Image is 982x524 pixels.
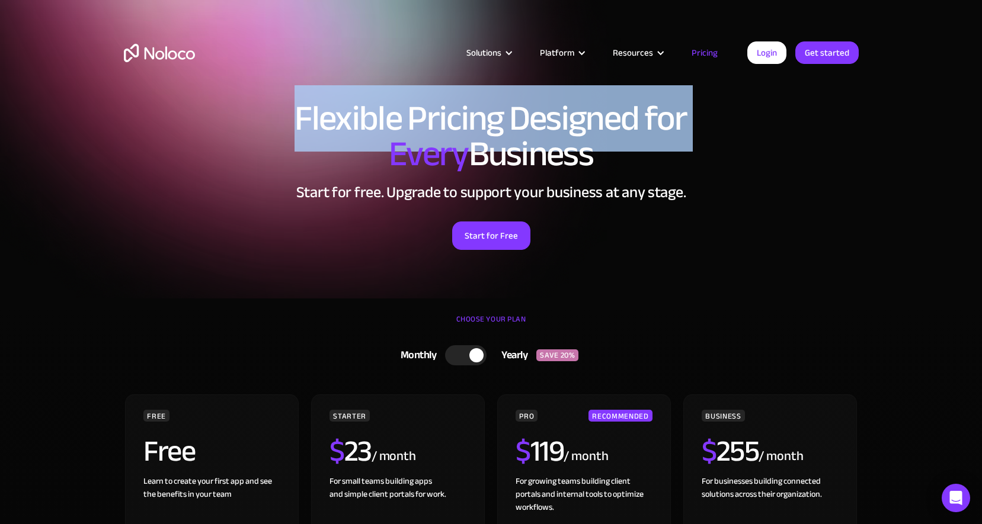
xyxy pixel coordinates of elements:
[613,45,653,60] div: Resources
[124,184,859,201] h2: Start for free. Upgrade to support your business at any stage.
[759,447,803,466] div: / month
[747,41,786,64] a: Login
[588,410,652,422] div: RECOMMENDED
[516,423,530,479] span: $
[330,410,369,422] div: STARTER
[466,45,501,60] div: Solutions
[124,101,859,172] h1: Flexible Pricing Designed for Business
[386,346,446,364] div: Monthly
[124,44,195,62] a: home
[702,436,759,466] h2: 255
[795,41,859,64] a: Get started
[525,45,598,60] div: Platform
[677,45,732,60] a: Pricing
[540,45,574,60] div: Platform
[124,310,859,340] div: CHOOSE YOUR PLAN
[389,121,469,187] span: Every
[143,436,195,466] h2: Free
[143,410,169,422] div: FREE
[452,221,530,250] a: Start for Free
[487,346,536,364] div: Yearly
[942,484,970,512] div: Open Intercom Messenger
[564,447,608,466] div: / month
[516,436,564,466] h2: 119
[452,45,525,60] div: Solutions
[598,45,677,60] div: Resources
[702,410,744,422] div: BUSINESS
[516,410,538,422] div: PRO
[330,436,372,466] h2: 23
[536,349,578,361] div: SAVE 20%
[372,447,416,466] div: / month
[702,423,716,479] span: $
[330,423,344,479] span: $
